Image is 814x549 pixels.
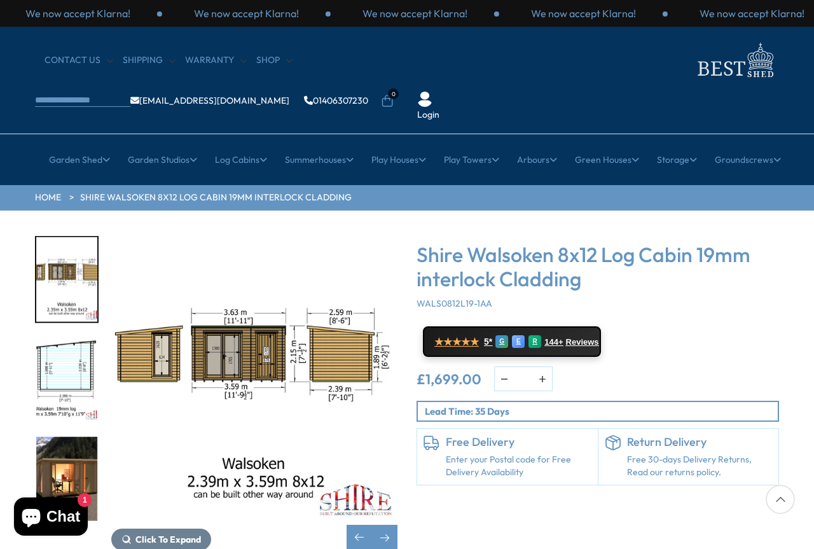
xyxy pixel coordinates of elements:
p: We now accept Klarna! [362,6,467,20]
a: Green Houses [575,144,639,176]
h6: Free Delivery [446,435,591,449]
span: Click To Expand [135,534,201,545]
div: 5 / 8 [35,435,99,522]
p: Free 30-days Delivery Returns, Read our returns policy. [627,454,773,478]
p: We now accept Klarna! [700,6,804,20]
a: 0 [381,95,394,108]
img: User Icon [417,92,432,107]
span: ★★★★★ [434,336,479,348]
div: G [495,335,508,348]
a: Login [417,109,439,122]
img: Walsoken8x1219mmElevationsize_b58eb077-00e0-428b-8636-f1202c4b95f8_200x200.jpg [36,237,97,322]
span: 144+ [544,337,563,347]
img: Walsoken8x1219mminternalht_177d69c7-d04d-49e9-8c00-600406607464_200x200.jpg [36,337,97,422]
a: Shire Walsoken 8x12 Log Cabin 19mm interlock Cladding [80,191,352,204]
div: 1 / 3 [331,6,499,20]
a: Shop [256,54,293,67]
a: Garden Studios [128,144,197,176]
a: Storage [657,144,697,176]
a: Garden Shed [49,144,110,176]
span: Reviews [566,337,599,347]
h6: Return Delivery [627,435,773,449]
h3: Shire Walsoken 8x12 Log Cabin 19mm interlock Cladding [417,242,779,291]
span: WALS0812L19-1AA [417,298,492,309]
a: ★★★★★ 5* G E R 144+ Reviews [423,326,601,357]
a: Arbours [517,144,557,176]
p: We now accept Klarna! [194,6,299,20]
a: 01406307230 [304,96,368,105]
img: Walsoken8x1219mmREN5_cf3e8962-49fc-4ffc-b2a1-30e67fd0f22d_200x200.jpg [36,436,97,521]
a: Shipping [123,54,176,67]
div: R [528,335,541,348]
a: HOME [35,191,61,204]
div: 3 / 8 [35,236,99,323]
div: 2 / 3 [499,6,668,20]
a: Warranty [185,54,247,67]
div: 3 / 3 [162,6,331,20]
span: 0 [388,88,399,99]
a: Log Cabins [215,144,267,176]
div: E [512,335,525,348]
img: Shire Walsoken 8x12 Log Cabin 19mm interlock Cladding - Best Shed [111,236,397,522]
inbox-online-store-chat: Shopify online store chat [10,497,92,539]
a: Play Towers [444,144,499,176]
a: Enter your Postal code for Free Delivery Availability [446,454,591,478]
div: 4 / 8 [35,336,99,423]
a: [EMAIL_ADDRESS][DOMAIN_NAME] [130,96,289,105]
ins: £1,699.00 [417,372,481,386]
p: Lead Time: 35 Days [425,405,778,418]
a: Groundscrews [715,144,781,176]
a: Summerhouses [285,144,354,176]
img: logo [690,39,779,81]
p: We now accept Klarna! [531,6,636,20]
a: CONTACT US [45,54,113,67]
p: We now accept Klarna! [25,6,130,20]
a: Play Houses [371,144,426,176]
